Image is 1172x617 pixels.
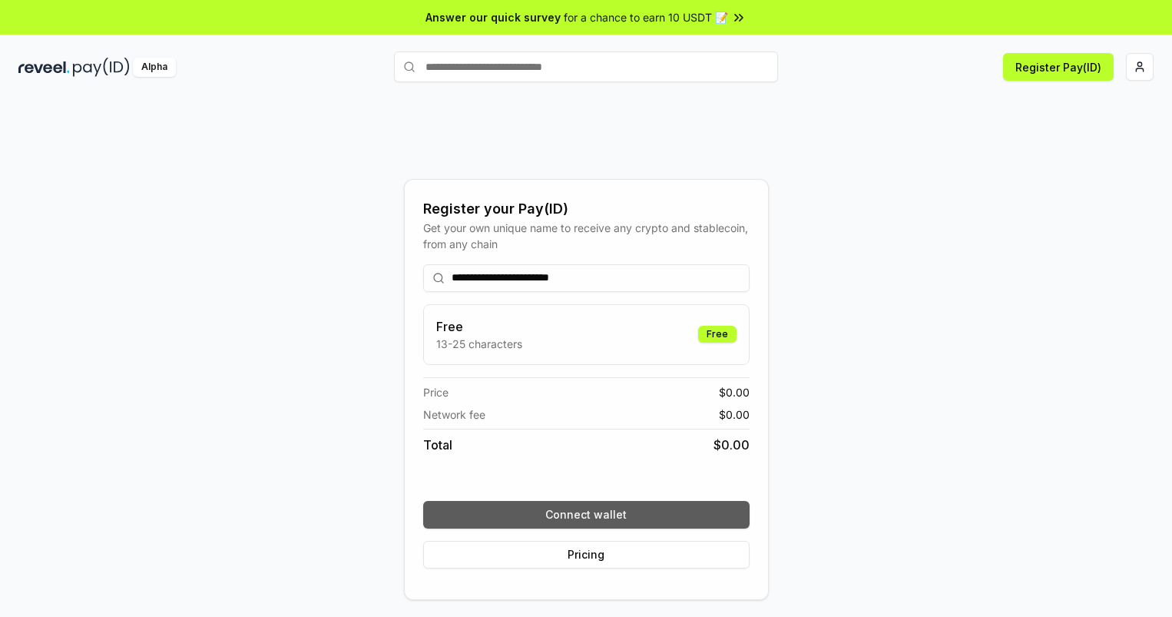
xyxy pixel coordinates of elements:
[698,326,737,343] div: Free
[713,436,750,454] span: $ 0.00
[423,198,750,220] div: Register your Pay(ID)
[423,406,485,423] span: Network fee
[436,317,522,336] h3: Free
[564,9,728,25] span: for a chance to earn 10 USDT 📝
[719,384,750,400] span: $ 0.00
[423,220,750,252] div: Get your own unique name to receive any crypto and stablecoin, from any chain
[73,58,130,77] img: pay_id
[423,501,750,529] button: Connect wallet
[719,406,750,423] span: $ 0.00
[436,336,522,352] p: 13-25 characters
[425,9,561,25] span: Answer our quick survey
[18,58,70,77] img: reveel_dark
[423,541,750,569] button: Pricing
[1003,53,1114,81] button: Register Pay(ID)
[423,384,449,400] span: Price
[423,436,452,454] span: Total
[133,58,176,77] div: Alpha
